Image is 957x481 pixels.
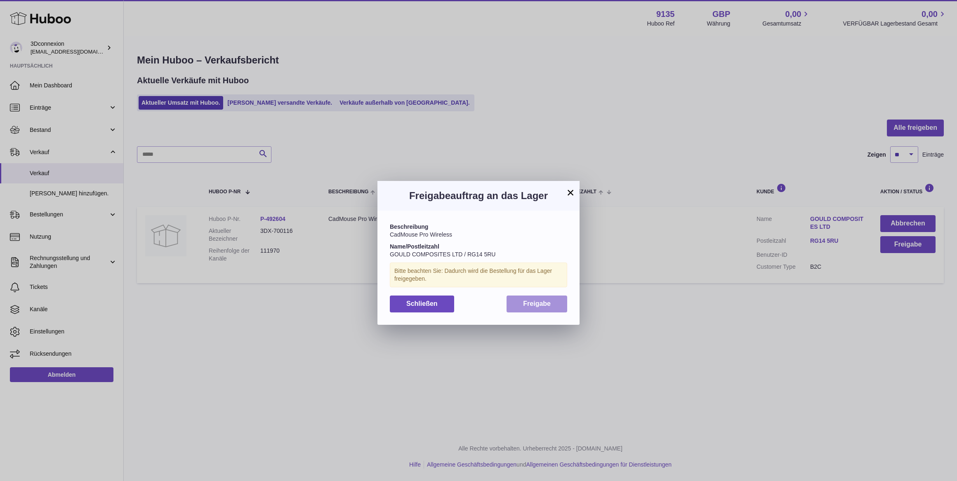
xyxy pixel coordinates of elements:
[390,296,454,312] button: Schließen
[390,243,439,250] strong: Name/Postleitzahl
[566,188,575,197] button: ×
[390,223,428,230] strong: Beschreibung
[390,231,452,238] span: CadMouse Pro Wireless
[390,189,567,202] h3: Freigabeauftrag an das Lager
[390,263,567,287] div: Bitte beachten Sie: Dadurch wird die Bestellung für das Lager freigegeben.
[523,300,551,307] span: Freigabe
[390,251,495,258] span: GOULD COMPOSITES LTD / RG14 5RU
[507,296,567,312] button: Freigabe
[406,300,438,307] span: Schließen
